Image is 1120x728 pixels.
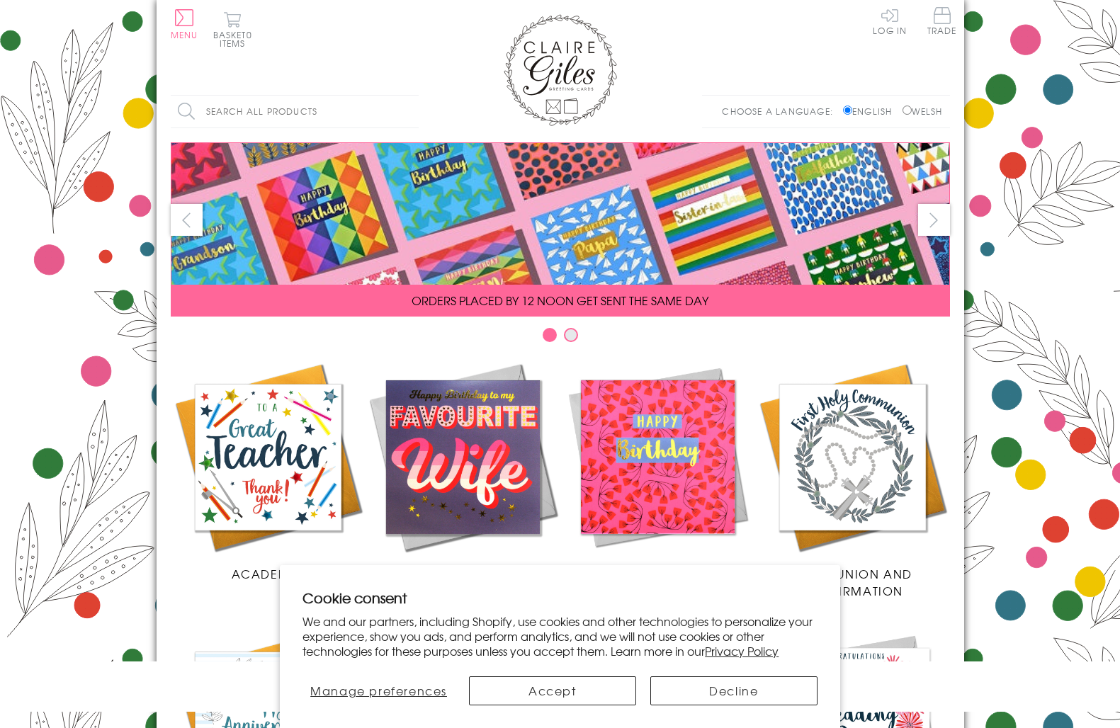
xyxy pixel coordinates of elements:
a: Privacy Policy [705,642,779,659]
button: Accept [469,676,636,705]
input: English [843,106,852,115]
span: Manage preferences [310,682,447,699]
input: Search all products [171,96,419,127]
label: Welsh [903,105,943,118]
div: Carousel Pagination [171,327,950,349]
p: We and our partners, including Shopify, use cookies and other technologies to personalize your ex... [302,614,818,658]
button: Carousel Page 2 [564,328,578,342]
span: Trade [927,7,957,35]
input: Welsh [903,106,912,115]
button: Decline [650,676,818,705]
a: Academic [171,360,366,582]
button: next [918,204,950,236]
button: Menu [171,9,198,39]
span: Academic [232,565,305,582]
span: ORDERS PLACED BY 12 NOON GET SENT THE SAME DAY [412,292,708,309]
p: Choose a language: [722,105,840,118]
span: Menu [171,28,198,41]
a: Communion and Confirmation [755,360,950,599]
span: Communion and Confirmation [792,565,912,599]
a: Log In [873,7,907,35]
a: New Releases [366,360,560,582]
h2: Cookie consent [302,588,818,608]
button: Manage preferences [302,676,455,705]
label: English [843,105,899,118]
button: prev [171,204,203,236]
button: Basket0 items [213,11,252,47]
img: Claire Giles Greetings Cards [504,14,617,126]
button: Carousel Page 1 (Current Slide) [543,328,557,342]
a: Trade [927,7,957,38]
input: Search [405,96,419,127]
a: Birthdays [560,360,755,582]
span: 0 items [220,28,252,50]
